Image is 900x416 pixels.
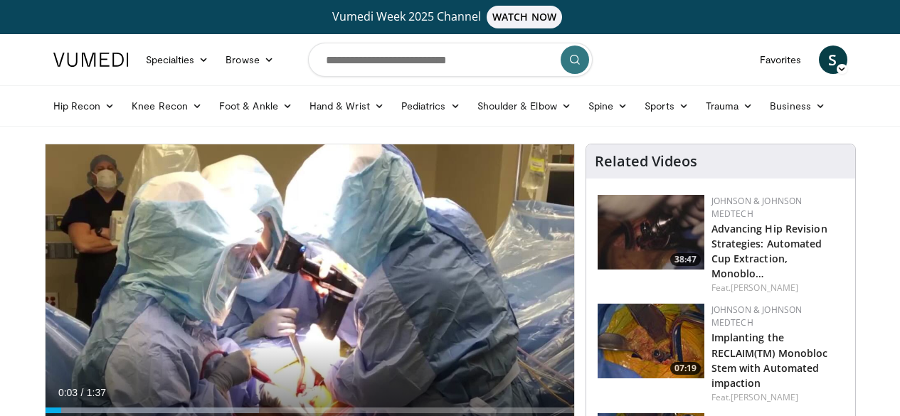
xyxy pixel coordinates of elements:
[45,92,124,120] a: Hip Recon
[731,282,798,294] a: [PERSON_NAME]
[393,92,469,120] a: Pediatrics
[580,92,636,120] a: Spine
[211,92,301,120] a: Foot & Ankle
[670,362,701,375] span: 07:19
[469,92,580,120] a: Shoulder & Elbow
[58,387,78,398] span: 0:03
[711,391,844,404] div: Feat.
[598,304,704,378] img: ffc33e66-92ed-4f11-95c4-0a160745ec3c.150x105_q85_crop-smart_upscale.jpg
[711,222,827,280] a: Advancing Hip Revision Strategies: Automated Cup Extraction, Monoblo…
[53,53,129,67] img: VuMedi Logo
[595,153,697,170] h4: Related Videos
[711,331,828,389] a: Implanting the RECLAIM(TM) Monobloc Stem with Automated impaction
[487,6,562,28] span: WATCH NOW
[308,43,593,77] input: Search topics, interventions
[217,46,282,74] a: Browse
[598,195,704,270] a: 38:47
[731,391,798,403] a: [PERSON_NAME]
[81,387,84,398] span: /
[301,92,393,120] a: Hand & Wrist
[55,6,845,28] a: Vumedi Week 2025 ChannelWATCH NOW
[761,92,834,120] a: Business
[711,304,803,329] a: Johnson & Johnson MedTech
[751,46,810,74] a: Favorites
[598,195,704,270] img: 9f1a5b5d-2ba5-4c40-8e0c-30b4b8951080.150x105_q85_crop-smart_upscale.jpg
[711,195,803,220] a: Johnson & Johnson MedTech
[137,46,218,74] a: Specialties
[598,304,704,378] a: 07:19
[711,282,844,294] div: Feat.
[46,407,574,413] div: Progress Bar
[87,387,106,398] span: 1:37
[636,92,697,120] a: Sports
[670,253,701,266] span: 38:47
[697,92,762,120] a: Trauma
[819,46,847,74] a: S
[123,92,211,120] a: Knee Recon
